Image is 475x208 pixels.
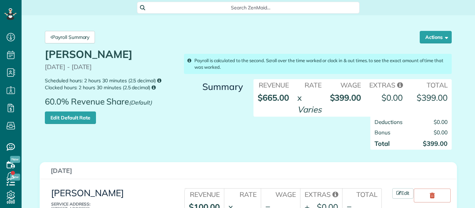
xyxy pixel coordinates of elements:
a: [PERSON_NAME] [51,187,124,199]
th: Total [342,189,381,199]
strong: $399.00 [423,140,448,148]
h3: Summary [184,82,243,92]
strong: $665.00 [258,92,289,103]
span: New [10,156,20,163]
a: Payroll Summary [45,31,95,43]
th: Rate [293,79,326,90]
th: Extras [365,79,407,90]
a: Edit [392,188,414,199]
div: $0.00 [381,92,403,103]
span: $0.00 [434,118,448,125]
h3: [DATE] [51,167,446,174]
span: $0.00 [434,129,448,136]
button: Actions [420,31,452,43]
strong: $399.00 [417,92,448,103]
th: Wage [261,189,300,199]
span: 60.0% Revenue Share [45,97,155,111]
p: [DATE] - [DATE] [45,64,176,70]
span: Bonus [375,129,391,136]
em: (Default) [129,99,152,106]
th: Revenue [184,189,224,199]
small: Scheduled hours: 2 hours 30 minutes (2.5 decimal) Clocked hours: 2 hours 30 minutes (2.5 decimal) [45,77,176,91]
em: Varies [297,104,322,115]
th: Wage [326,79,365,90]
div: Payroll is calculated to the second. Scroll over the time worked or clock in & out times. to see ... [184,54,452,74]
th: Total [407,79,452,90]
th: Revenue [253,79,293,90]
span: Deductions [375,118,403,125]
strong: $399.00 [330,92,361,103]
th: Extras [300,189,342,199]
a: Edit Default Rate [45,111,96,124]
h1: [PERSON_NAME] [45,49,176,60]
b: Service Address: [51,201,90,207]
th: Rate [224,189,260,199]
div: x [297,92,302,103]
strong: Total [375,140,390,148]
